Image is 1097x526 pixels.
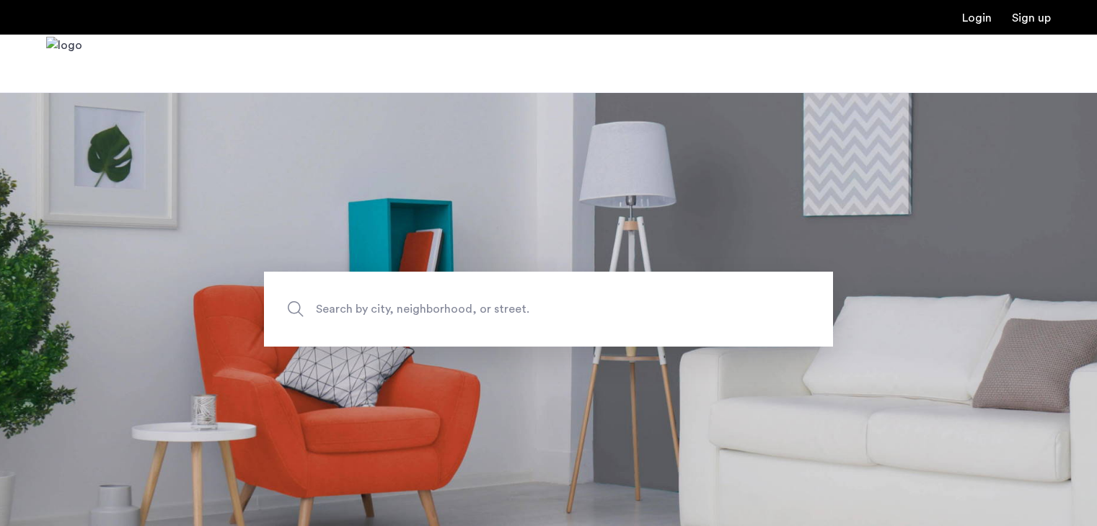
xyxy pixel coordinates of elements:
[46,37,82,91] a: Cazamio Logo
[962,12,992,24] a: Login
[316,300,714,319] span: Search by city, neighborhood, or street.
[46,37,82,91] img: logo
[1012,12,1051,24] a: Registration
[264,272,833,347] input: Apartment Search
